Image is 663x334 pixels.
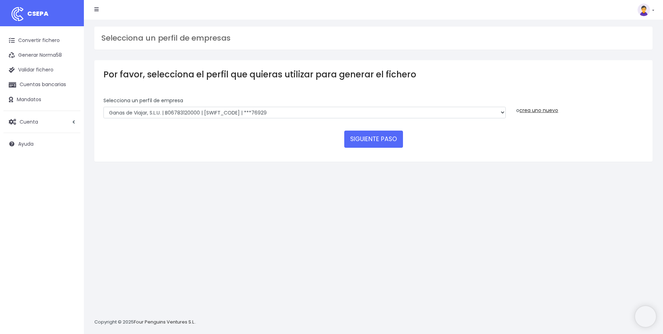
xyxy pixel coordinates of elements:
label: Selecciona un perfíl de empresa [103,97,183,104]
a: Four Penguins Ventures S.L. [134,319,195,325]
img: logo [9,5,26,23]
a: Generar Norma58 [3,48,80,63]
button: SIGUIENTE PASO [344,131,403,147]
p: Copyright © 2025 . [94,319,196,326]
a: Mandatos [3,92,80,107]
div: o [516,97,643,114]
a: Cuenta [3,114,80,129]
a: Convertir fichero [3,33,80,48]
h3: Selecciona un perfil de empresas [101,34,646,43]
span: CSEPA [27,9,49,18]
a: Validar fichero [3,63,80,77]
h3: Por favor, selecciona el perfil que quieras utilizar para generar el fichero [103,69,643,79]
a: crea uno nuevo [519,107,558,114]
span: Ayuda [18,140,34,147]
img: profile [637,4,650,16]
a: Cuentas bancarias [3,77,80,92]
span: Cuenta [20,118,38,125]
a: Ayuda [3,137,80,151]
